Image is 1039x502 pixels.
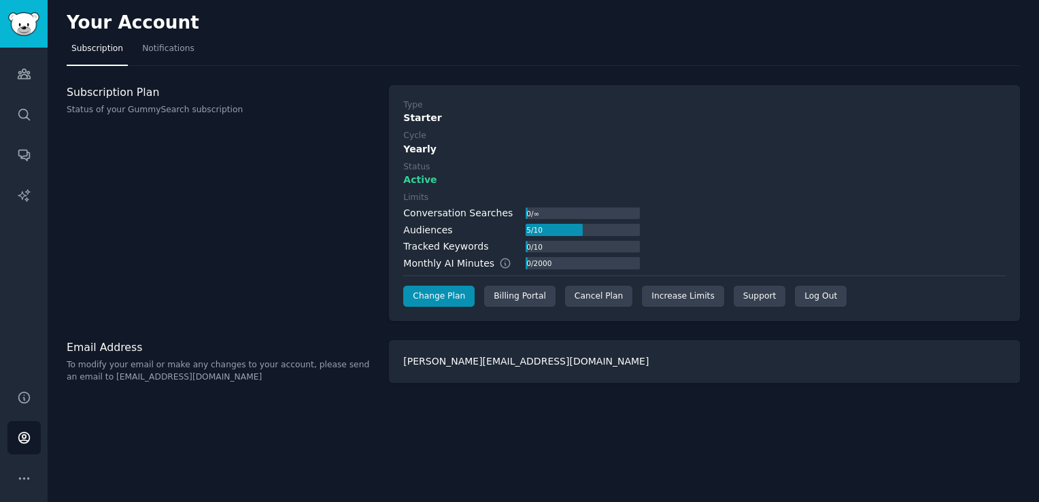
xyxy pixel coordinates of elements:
[403,223,452,237] div: Audiences
[71,43,123,55] span: Subscription
[403,286,475,307] a: Change Plan
[67,359,375,383] p: To modify your email or make any changes to your account, please send an email to [EMAIL_ADDRESS]...
[8,12,39,36] img: GummySearch logo
[403,173,437,187] span: Active
[142,43,194,55] span: Notifications
[526,224,544,236] div: 5 / 10
[526,207,541,220] div: 0 / ∞
[403,161,430,173] div: Status
[403,206,513,220] div: Conversation Searches
[403,239,488,254] div: Tracked Keywords
[526,241,544,253] div: 0 / 10
[403,142,1006,156] div: Yearly
[67,85,375,99] h3: Subscription Plan
[403,256,525,271] div: Monthly AI Minutes
[403,130,426,142] div: Cycle
[137,38,199,66] a: Notifications
[67,104,375,116] p: Status of your GummySearch subscription
[389,340,1020,383] div: [PERSON_NAME][EMAIL_ADDRESS][DOMAIN_NAME]
[734,286,785,307] a: Support
[403,99,422,112] div: Type
[484,286,556,307] div: Billing Portal
[526,257,553,269] div: 0 / 2000
[67,38,128,66] a: Subscription
[565,286,632,307] div: Cancel Plan
[67,12,199,34] h2: Your Account
[795,286,847,307] div: Log Out
[67,340,375,354] h3: Email Address
[642,286,724,307] a: Increase Limits
[403,192,428,204] div: Limits
[403,111,1006,125] div: Starter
